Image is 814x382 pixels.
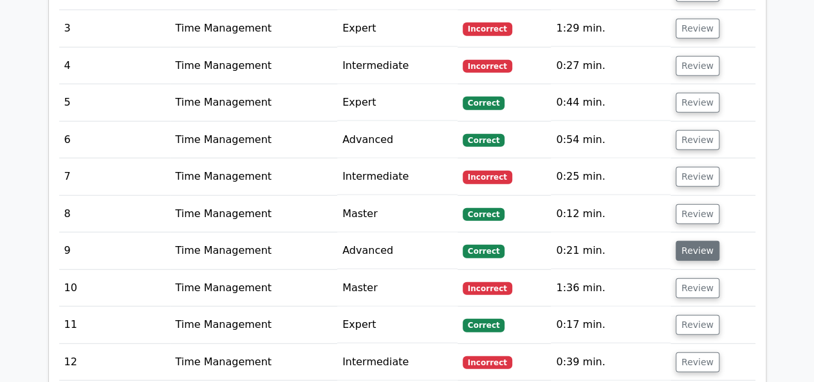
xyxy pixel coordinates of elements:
td: Expert [337,84,458,121]
td: Master [337,270,458,307]
td: 1:36 min. [551,270,671,307]
button: Review [676,278,719,298]
button: Review [676,167,719,187]
td: Master [337,196,458,233]
td: 6 [59,122,171,158]
td: Time Management [170,122,337,158]
td: 11 [59,307,171,343]
td: Time Management [170,84,337,121]
td: Time Management [170,270,337,307]
td: Advanced [337,233,458,269]
td: Intermediate [337,48,458,84]
td: 12 [59,344,171,381]
td: 0:12 min. [551,196,671,233]
td: 0:39 min. [551,344,671,381]
button: Review [676,19,719,39]
button: Review [676,315,719,335]
button: Review [676,204,719,224]
td: Intermediate [337,344,458,381]
td: 3 [59,10,171,47]
span: Incorrect [463,282,512,295]
td: 0:44 min. [551,84,671,121]
td: Time Management [170,344,337,381]
span: Incorrect [463,23,512,35]
td: Time Management [170,48,337,84]
td: Expert [337,307,458,343]
td: 8 [59,196,171,233]
td: 1:29 min. [551,10,671,47]
td: Time Management [170,158,337,195]
td: 9 [59,233,171,269]
button: Review [676,241,719,261]
button: Review [676,352,719,372]
span: Correct [463,319,504,332]
button: Review [676,56,719,76]
td: 0:54 min. [551,122,671,158]
span: Incorrect [463,356,512,369]
span: Correct [463,97,504,110]
span: Incorrect [463,60,512,73]
span: Incorrect [463,171,512,184]
button: Review [676,93,719,113]
span: Correct [463,208,504,221]
span: Correct [463,134,504,147]
td: Time Management [170,307,337,343]
td: Expert [337,10,458,47]
td: 0:25 min. [551,158,671,195]
td: Advanced [337,122,458,158]
td: 4 [59,48,171,84]
td: 7 [59,158,171,195]
button: Review [676,130,719,150]
td: Time Management [170,233,337,269]
td: Time Management [170,196,337,233]
td: 5 [59,84,171,121]
td: 0:17 min. [551,307,671,343]
td: 10 [59,270,171,307]
td: Time Management [170,10,337,47]
span: Correct [463,245,504,258]
td: 0:27 min. [551,48,671,84]
td: Intermediate [337,158,458,195]
td: 0:21 min. [551,233,671,269]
